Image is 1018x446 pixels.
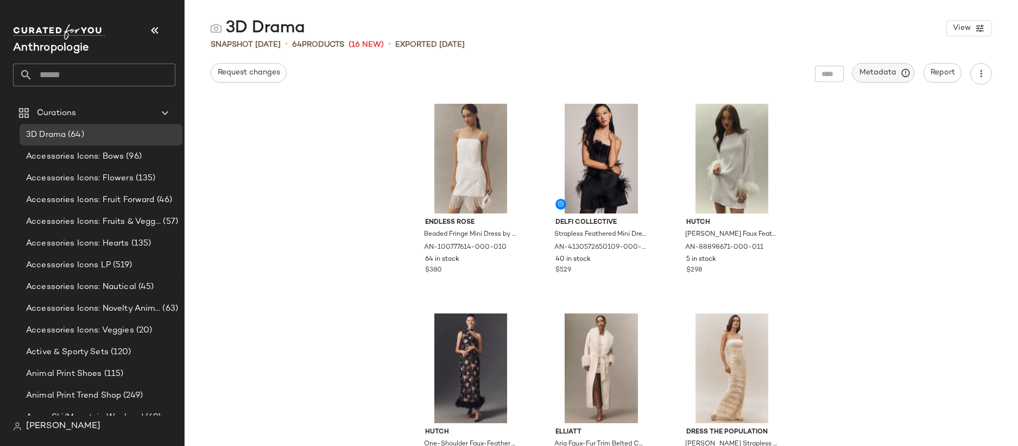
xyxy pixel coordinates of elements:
[946,20,992,36] button: View
[217,68,280,77] span: Request changes
[26,216,161,228] span: Accessories Icons: Fruits & Veggies
[425,266,442,275] span: $380
[686,428,778,437] span: Dress The Population
[129,237,151,250] span: (135)
[26,390,121,402] span: Animal Print Trend Shop
[26,259,111,272] span: Accessories Icons LP
[547,313,656,423] img: 104170287_011_b
[109,346,131,359] span: (120)
[285,38,288,51] span: •
[211,17,305,39] div: 3D Drama
[26,194,155,206] span: Accessories Icons: Fruit Forward
[134,324,153,337] span: (20)
[555,266,571,275] span: $529
[13,24,105,40] img: cfy_white_logo.C9jOOHJF.svg
[211,39,281,51] span: Snapshot [DATE]
[555,218,647,228] span: Delfi Collective
[292,41,302,49] span: 64
[930,68,955,77] span: Report
[161,216,178,228] span: (57)
[102,368,124,380] span: (115)
[26,129,66,141] span: 3D Drama
[66,129,84,141] span: (64)
[554,230,646,240] span: Strapless Feathered Mini Dress by Delfi Collective in Black, Women's, Size: Large, Polyester at A...
[26,172,134,185] span: Accessories Icons: Flowers
[26,281,136,293] span: Accessories Icons: Nautical
[121,390,143,402] span: (249)
[111,259,132,272] span: (519)
[26,368,102,380] span: Animal Print Shoes
[292,39,344,51] div: Products
[555,255,591,265] span: 40 in stock
[425,255,459,265] span: 64 in stock
[424,243,507,253] span: AN-100777614-000-010
[349,39,384,51] span: (16 New)
[685,243,763,253] span: AN-88898671-000-011
[924,63,962,83] button: Report
[416,313,526,423] img: 103875233_520_b
[155,194,173,206] span: (46)
[678,104,787,213] img: 88898671_011_b
[26,237,129,250] span: Accessories Icons: Hearts
[852,63,915,83] button: Metadata
[143,411,161,424] span: (69)
[554,243,646,253] span: AN-4130572650109-000-001
[952,24,971,33] span: View
[26,303,160,315] span: Accessories Icons: Novelty Animal
[686,255,716,265] span: 5 in stock
[547,104,656,213] img: 4130572650109_001_b
[26,411,143,424] span: Apres Ski/Mountain Weekend
[388,38,391,51] span: •
[160,303,178,315] span: (63)
[134,172,156,185] span: (135)
[13,422,22,431] img: svg%3e
[678,313,787,423] img: 102299922_011_b
[136,281,154,293] span: (45)
[859,68,908,78] span: Metadata
[395,39,465,51] p: Exported [DATE]
[26,346,109,359] span: Active & Sporty Sets
[26,150,124,163] span: Accessories Icons: Bows
[13,42,89,54] span: Current Company Name
[425,218,517,228] span: Endless Rose
[211,63,287,83] button: Request changes
[685,230,777,240] span: [PERSON_NAME] Faux Feather Long-Sleeve Sequin Mini Dress by Hutch in Ivory, Women's, Size: Small,...
[26,420,100,433] span: [PERSON_NAME]
[211,23,222,34] img: svg%3e
[555,428,647,437] span: Elliatt
[686,266,702,275] span: $298
[424,230,516,240] span: Beaded Fringe Mini Dress by Endless Rose in White, Women's, Size: XS, Polyester/Spandex at Anthro...
[425,428,517,437] span: Hutch
[124,150,142,163] span: (96)
[26,324,134,337] span: Accessories Icons: Veggies
[686,218,778,228] span: Hutch
[37,107,76,120] span: Curations
[416,104,526,213] img: 100777614_010_b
